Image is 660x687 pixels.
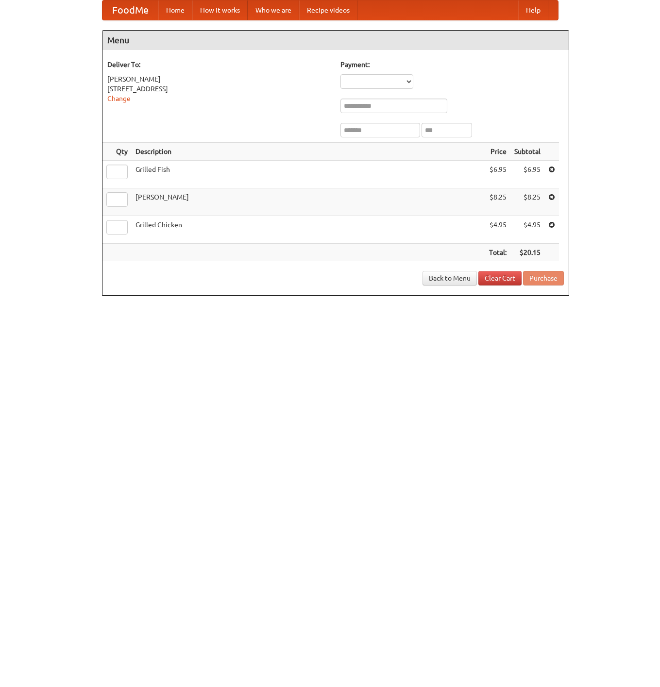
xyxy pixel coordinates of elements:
[510,216,544,244] td: $4.95
[523,271,564,285] button: Purchase
[132,216,485,244] td: Grilled Chicken
[132,161,485,188] td: Grilled Fish
[299,0,357,20] a: Recipe videos
[102,0,158,20] a: FoodMe
[107,74,331,84] div: [PERSON_NAME]
[423,271,477,285] a: Back to Menu
[132,143,485,161] th: Description
[510,143,544,161] th: Subtotal
[102,31,569,50] h4: Menu
[518,0,548,20] a: Help
[485,216,510,244] td: $4.95
[158,0,192,20] a: Home
[485,143,510,161] th: Price
[478,271,522,285] a: Clear Cart
[510,188,544,216] td: $8.25
[485,244,510,262] th: Total:
[485,188,510,216] td: $8.25
[102,143,132,161] th: Qty
[340,60,564,69] h5: Payment:
[485,161,510,188] td: $6.95
[248,0,299,20] a: Who we are
[107,84,331,94] div: [STREET_ADDRESS]
[510,161,544,188] td: $6.95
[107,60,331,69] h5: Deliver To:
[132,188,485,216] td: [PERSON_NAME]
[510,244,544,262] th: $20.15
[107,95,131,102] a: Change
[192,0,248,20] a: How it works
